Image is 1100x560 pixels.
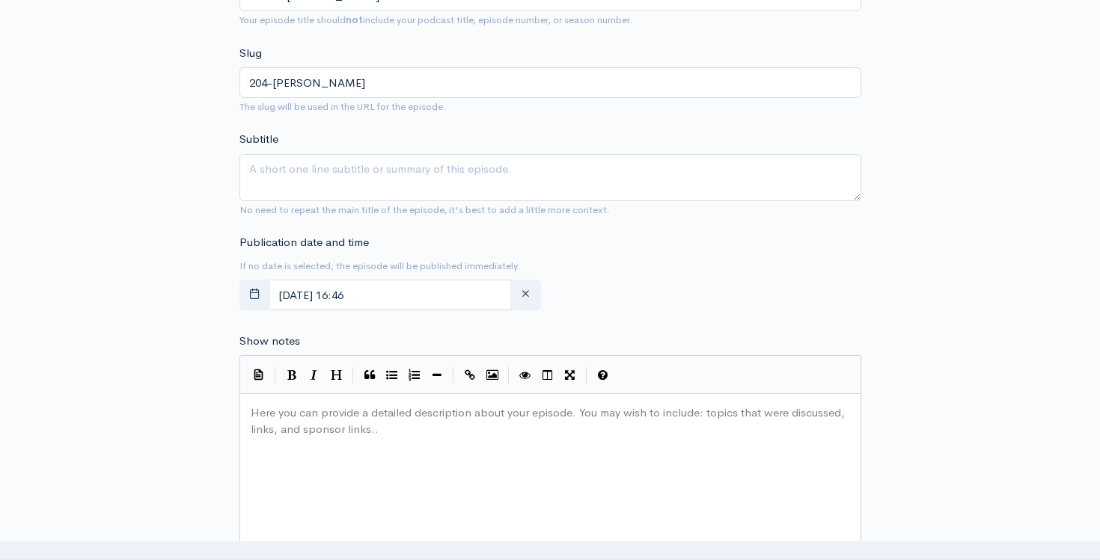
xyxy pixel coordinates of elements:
[239,333,300,350] label: Show notes
[459,364,481,387] button: Create Link
[481,364,504,387] button: Insert Image
[346,13,363,26] strong: not
[559,364,581,387] button: Toggle Fullscreen
[239,280,270,310] button: toggle
[508,367,510,384] i: |
[586,367,587,384] i: |
[239,67,861,98] input: title-of-episode
[453,367,454,384] i: |
[248,363,270,385] button: Insert Show Notes Template
[239,259,520,272] small: If no date is selected, the episode will be published immediately.
[239,45,262,62] label: Slug
[510,280,541,310] button: clear
[358,364,381,387] button: Quote
[326,364,348,387] button: Heading
[281,364,303,387] button: Bold
[239,203,610,216] small: No need to repeat the main title of the episode, it's best to add a little more context.
[275,367,276,384] i: |
[303,364,326,387] button: Italic
[426,364,448,387] button: Insert Horizontal Line
[592,364,614,387] button: Markdown Guide
[514,364,537,387] button: Toggle Preview
[537,364,559,387] button: Toggle Side by Side
[352,367,354,384] i: |
[403,364,426,387] button: Numbered List
[381,364,403,387] button: Generic List
[239,13,633,26] small: Your episode title should include your podcast title, episode number, or season number.
[239,100,446,113] small: The slug will be used in the URL for the episode.
[239,234,369,251] label: Publication date and time
[239,131,278,148] label: Subtitle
